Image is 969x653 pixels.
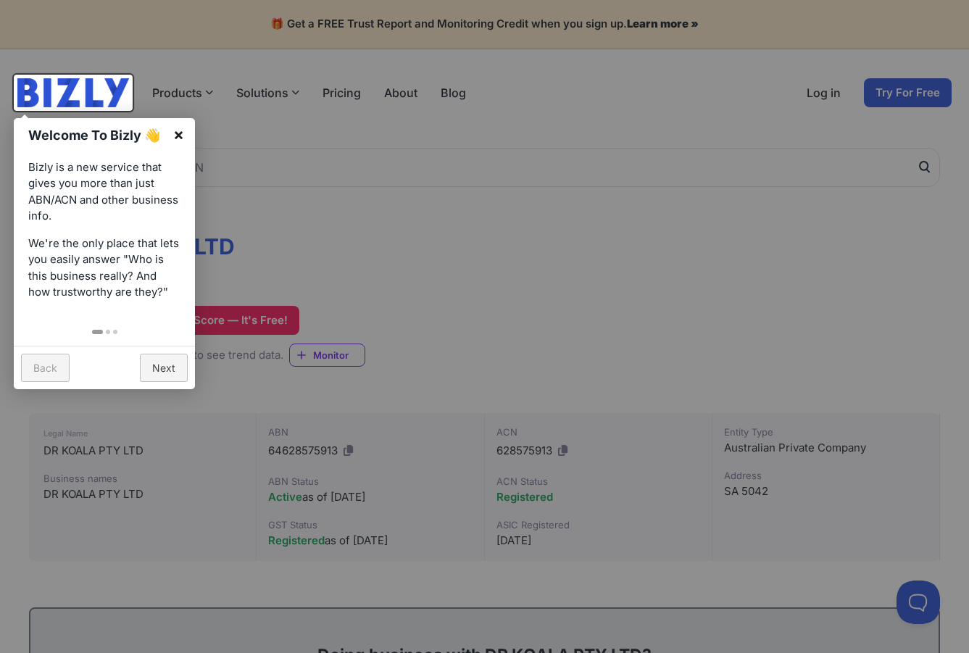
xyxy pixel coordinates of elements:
[28,236,180,301] p: We're the only place that lets you easily answer "Who is this business really? And how trustworth...
[140,354,188,382] a: Next
[162,118,195,151] a: ×
[28,125,165,145] h1: Welcome To Bizly 👋
[21,354,70,382] a: Back
[28,159,180,225] p: Bizly is a new service that gives you more than just ABN/ACN and other business info.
